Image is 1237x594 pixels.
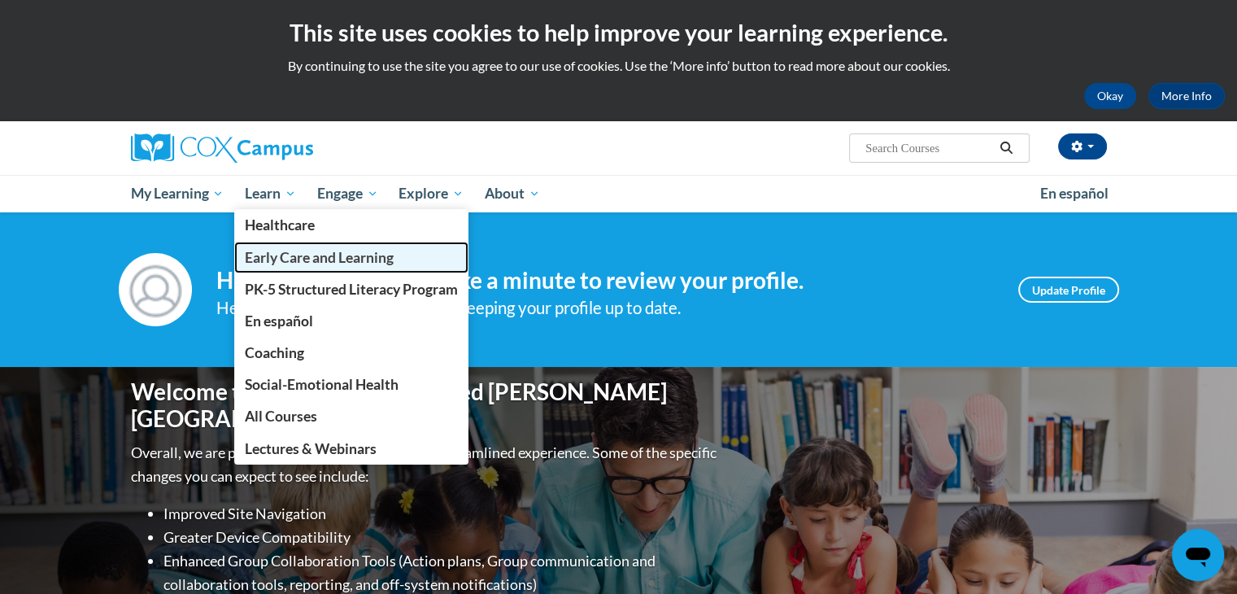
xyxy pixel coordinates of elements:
a: Lectures & Webinars [234,433,468,465]
span: Coaching [245,344,304,361]
h4: Hi [PERSON_NAME]! Take a minute to review your profile. [216,267,994,295]
img: Profile Image [119,253,192,326]
a: Learn [234,175,307,212]
button: Search [994,138,1018,158]
a: En español [1030,177,1119,211]
span: All Courses [245,408,317,425]
h1: Welcome to the new and improved [PERSON_NAME][GEOGRAPHIC_DATA] [131,378,721,433]
a: My Learning [120,175,235,212]
a: Social-Emotional Health [234,369,468,400]
span: En español [245,312,313,330]
a: Coaching [234,337,468,369]
span: Learn [245,184,296,203]
li: Greater Device Compatibility [163,526,721,549]
input: Search Courses [864,138,994,158]
button: Account Settings [1058,133,1107,159]
span: Healthcare [245,216,315,234]
a: Healthcare [234,209,468,241]
a: Update Profile [1018,277,1119,303]
a: About [474,175,551,212]
div: Main menu [107,175,1131,212]
a: Early Care and Learning [234,242,468,273]
a: Explore [388,175,474,212]
span: Early Care and Learning [245,249,394,266]
span: Social-Emotional Health [245,376,399,393]
li: Improved Site Navigation [163,502,721,526]
img: Cox Campus [131,133,313,163]
span: About [485,184,540,203]
span: En español [1040,185,1109,202]
h2: This site uses cookies to help improve your learning experience. [12,16,1225,49]
a: More Info [1148,83,1225,109]
a: Cox Campus [131,133,440,163]
a: En español [234,305,468,337]
span: Lectures & Webinars [245,440,377,457]
a: PK-5 Structured Literacy Program [234,273,468,305]
span: PK-5 Structured Literacy Program [245,281,458,298]
button: Okay [1084,83,1136,109]
div: Help improve your experience by keeping your profile up to date. [216,295,994,321]
span: Engage [317,184,378,203]
a: All Courses [234,400,468,432]
p: Overall, we are proud to provide you with a more streamlined experience. Some of the specific cha... [131,441,721,488]
p: By continuing to use the site you agree to our use of cookies. Use the ‘More info’ button to read... [12,57,1225,75]
iframe: Button to launch messaging window [1172,529,1224,581]
a: Engage [307,175,389,212]
span: My Learning [130,184,224,203]
span: Explore [399,184,464,203]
